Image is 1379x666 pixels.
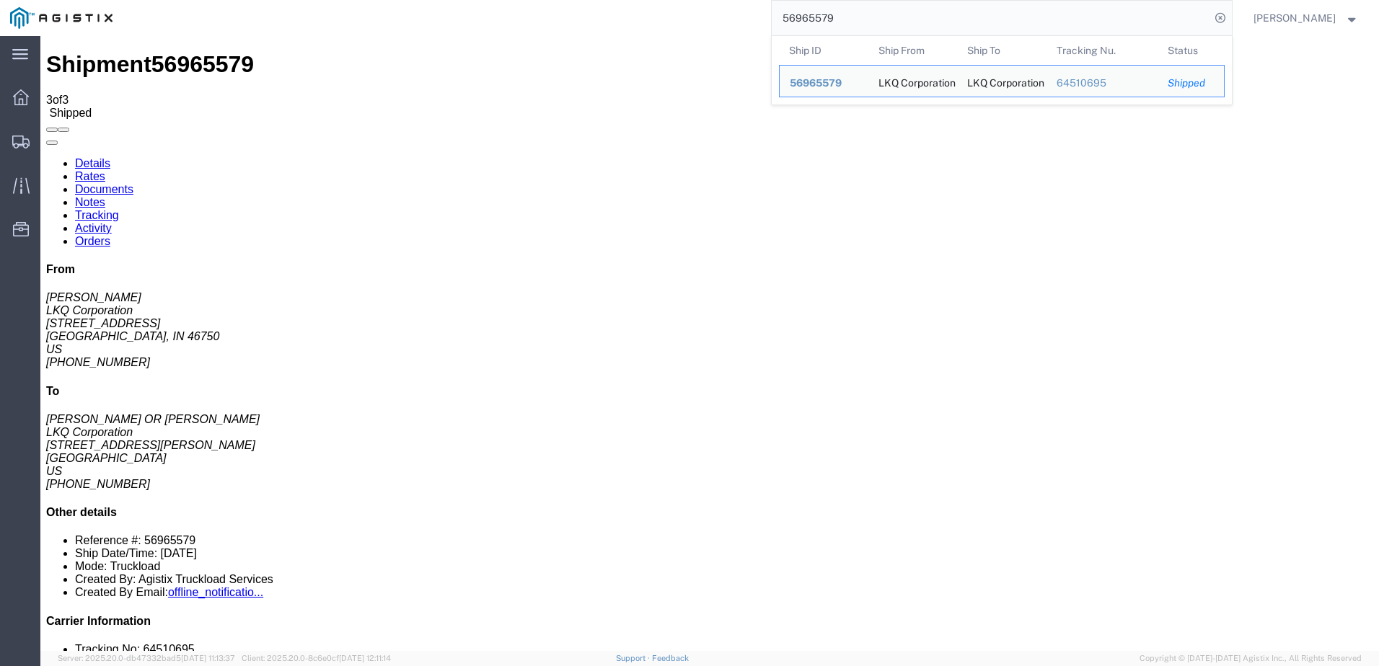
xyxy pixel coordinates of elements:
span: [DATE] 12:11:14 [339,654,391,662]
th: Ship ID [779,36,868,65]
a: Feedback [652,654,689,662]
div: LKQ Corporation [878,66,947,97]
span: Server: 2025.20.0-db47332bad5 [58,654,235,662]
div: LKQ Corporation [967,66,1036,97]
a: Support [616,654,652,662]
img: logo [10,7,113,29]
span: 56965579 [790,77,842,89]
input: Search for shipment number, reference number [772,1,1210,35]
span: Copyright © [DATE]-[DATE] Agistix Inc., All Rights Reserved [1140,652,1362,665]
span: Client: 2025.20.0-8c6e0cf [242,654,391,662]
table: Search Results [779,36,1232,105]
div: 56965579 [790,76,858,91]
th: Ship To [957,36,1047,65]
th: Tracking Nu. [1046,36,1158,65]
th: Status [1158,36,1225,65]
th: Ship From [868,36,957,65]
span: Nathan Seeley [1254,10,1336,26]
iframe: FS Legacy Container [40,36,1379,651]
div: 64510695 [1056,76,1147,91]
span: [DATE] 11:13:37 [181,654,235,662]
button: [PERSON_NAME] [1253,9,1360,27]
div: Shipped [1168,76,1214,91]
